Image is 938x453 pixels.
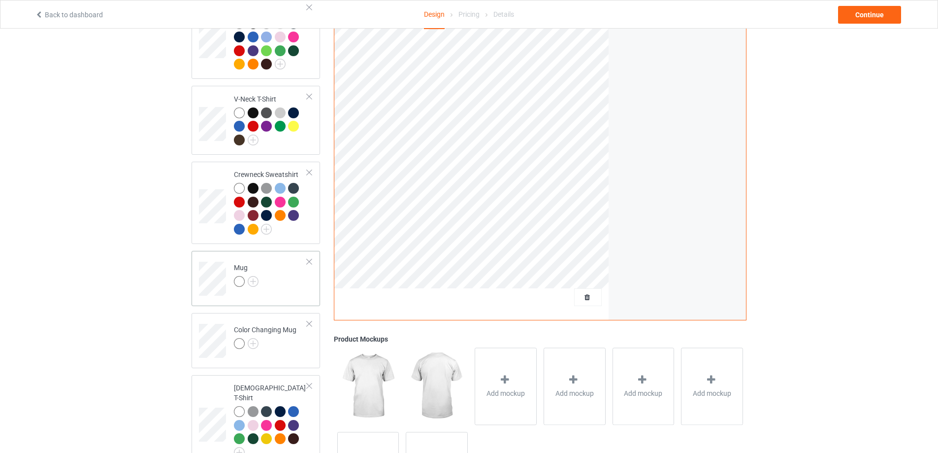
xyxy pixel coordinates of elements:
[475,348,537,425] div: Add mockup
[248,338,259,349] img: svg+xml;base64,PD94bWwgdmVyc2lvbj0iMS4wIiBlbmNvZGluZz0iVVRGLTgiPz4KPHN2ZyB3aWR0aD0iMjJweCIgaGVpZ2...
[555,389,594,399] span: Add mockup
[234,94,307,145] div: V-Neck T-Shirt
[693,389,731,399] span: Add mockup
[192,162,320,244] div: Crewneck Sweatshirt
[406,348,467,425] img: regular.jpg
[192,313,320,368] div: Color Changing Mug
[35,11,103,19] a: Back to dashboard
[493,0,514,28] div: Details
[838,6,901,24] div: Continue
[248,276,259,287] img: svg+xml;base64,PD94bWwgdmVyc2lvbj0iMS4wIiBlbmNvZGluZz0iVVRGLTgiPz4KPHN2ZyB3aWR0aD0iMjJweCIgaGVpZ2...
[234,263,259,286] div: Mug
[486,389,525,399] span: Add mockup
[334,335,746,345] div: Product Mockups
[234,170,307,234] div: Crewneck Sweatshirt
[624,389,662,399] span: Add mockup
[458,0,480,28] div: Pricing
[337,348,399,425] img: regular.jpg
[613,348,675,425] div: Add mockup
[275,59,286,70] img: svg+xml;base64,PD94bWwgdmVyc2lvbj0iMS4wIiBlbmNvZGluZz0iVVRGLTgiPz4KPHN2ZyB3aWR0aD0iMjJweCIgaGVpZ2...
[261,224,272,235] img: svg+xml;base64,PD94bWwgdmVyc2lvbj0iMS4wIiBlbmNvZGluZz0iVVRGLTgiPz4KPHN2ZyB3aWR0aD0iMjJweCIgaGVpZ2...
[424,0,445,29] div: Design
[234,5,307,69] div: Hooded Sweatshirt
[248,135,259,145] img: svg+xml;base64,PD94bWwgdmVyc2lvbj0iMS4wIiBlbmNvZGluZz0iVVRGLTgiPz4KPHN2ZyB3aWR0aD0iMjJweCIgaGVpZ2...
[192,251,320,306] div: Mug
[681,348,743,425] div: Add mockup
[192,86,320,155] div: V-Neck T-Shirt
[234,325,296,348] div: Color Changing Mug
[544,348,606,425] div: Add mockup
